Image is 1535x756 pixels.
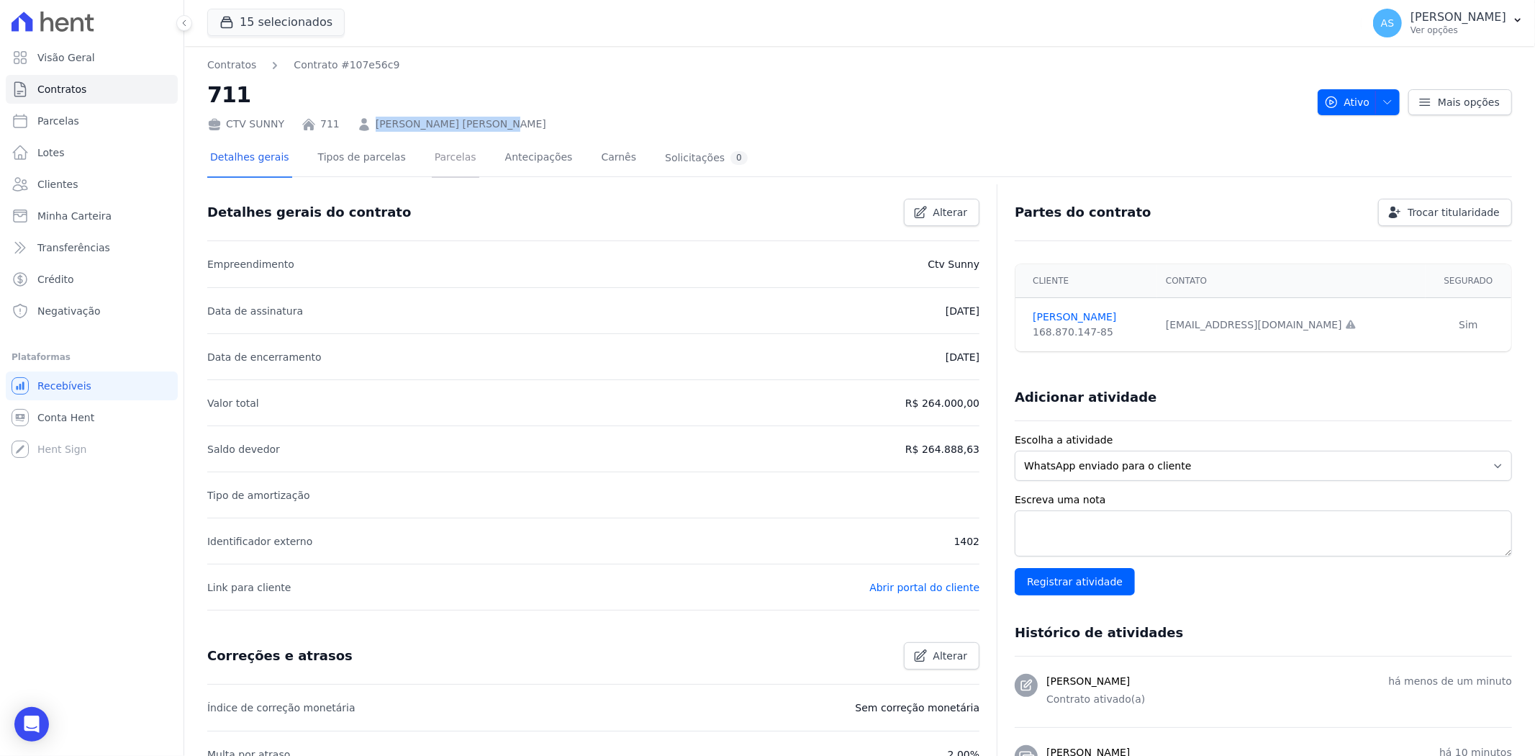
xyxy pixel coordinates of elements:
[1046,692,1512,707] p: Contrato ativado(a)
[1046,674,1130,689] h3: [PERSON_NAME]
[37,145,65,160] span: Lotes
[1408,205,1500,220] span: Trocar titularidade
[1157,264,1426,298] th: Contato
[207,487,310,504] p: Tipo de amortização
[294,58,399,73] a: Contrato #107e56c9
[207,441,280,458] p: Saldo devedor
[905,441,979,458] p: R$ 264.888,63
[933,205,968,220] span: Alterar
[207,9,345,36] button: 15 selecionados
[6,403,178,432] a: Conta Hent
[946,302,979,320] p: [DATE]
[207,302,303,320] p: Data de assinatura
[1388,674,1512,689] p: há menos de um minuto
[207,256,294,273] p: Empreendimento
[37,304,101,318] span: Negativação
[37,379,91,393] span: Recebíveis
[904,199,980,226] a: Alterar
[6,75,178,104] a: Contratos
[6,43,178,72] a: Visão Geral
[869,582,979,593] a: Abrir portal do cliente
[1033,310,1149,325] a: [PERSON_NAME]
[6,372,178,400] a: Recebíveis
[1015,492,1512,508] label: Escreva uma nota
[856,699,980,716] p: Sem correção monetária
[207,58,256,73] a: Contratos
[37,410,94,425] span: Conta Hent
[432,140,479,178] a: Parcelas
[904,642,980,670] a: Alterar
[1438,95,1500,109] span: Mais opções
[1362,3,1535,43] button: AS [PERSON_NAME] Ver opções
[954,533,980,550] p: 1402
[1015,204,1151,221] h3: Partes do contrato
[37,177,78,192] span: Clientes
[207,395,259,412] p: Valor total
[1015,433,1512,448] label: Escolha a atividade
[1015,568,1135,595] input: Registrar atividade
[320,117,340,132] a: 711
[6,138,178,167] a: Lotes
[1378,199,1512,226] a: Trocar titularidade
[502,140,576,178] a: Antecipações
[1324,89,1370,115] span: Ativo
[6,202,178,230] a: Minha Carteira
[1015,264,1157,298] th: Cliente
[730,151,748,165] div: 0
[207,58,399,73] nav: Breadcrumb
[207,78,1306,111] h2: 711
[665,151,748,165] div: Solicitações
[207,140,292,178] a: Detalhes gerais
[1015,389,1156,406] h3: Adicionar atividade
[37,50,95,65] span: Visão Geral
[598,140,639,178] a: Carnês
[14,707,49,742] div: Open Intercom Messenger
[207,647,353,665] h3: Correções e atrasos
[946,348,979,366] p: [DATE]
[662,140,751,178] a: Solicitações0
[37,240,110,255] span: Transferências
[1411,24,1506,36] p: Ver opções
[933,649,968,663] span: Alterar
[6,233,178,262] a: Transferências
[6,265,178,294] a: Crédito
[207,348,322,366] p: Data de encerramento
[207,533,312,550] p: Identificador externo
[12,348,172,366] div: Plataformas
[1411,10,1506,24] p: [PERSON_NAME]
[1015,624,1183,642] h3: Histórico de atividades
[1408,89,1512,115] a: Mais opções
[37,209,112,223] span: Minha Carteira
[37,114,79,128] span: Parcelas
[207,699,356,716] p: Índice de correção monetária
[1426,298,1511,352] td: Sim
[207,204,411,221] h3: Detalhes gerais do contrato
[207,58,1306,73] nav: Breadcrumb
[905,395,979,412] p: R$ 264.000,00
[1033,325,1149,340] div: 168.870.147-85
[1381,18,1394,28] span: AS
[315,140,409,178] a: Tipos de parcelas
[928,256,979,273] p: Ctv Sunny
[1426,264,1511,298] th: Segurado
[1166,318,1417,333] div: [EMAIL_ADDRESS][DOMAIN_NAME]
[37,82,86,96] span: Contratos
[6,107,178,135] a: Parcelas
[6,170,178,199] a: Clientes
[1318,89,1400,115] button: Ativo
[207,117,284,132] div: CTV SUNNY
[6,297,178,325] a: Negativação
[207,579,291,596] p: Link para cliente
[376,117,546,132] a: [PERSON_NAME] [PERSON_NAME]
[37,272,74,287] span: Crédito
